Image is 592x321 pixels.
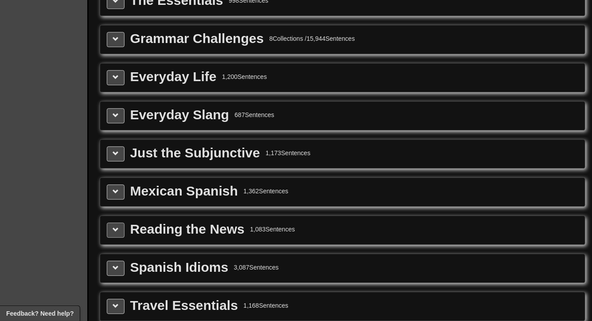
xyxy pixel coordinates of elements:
div: 1,200 Sentences [222,72,267,81]
div: 1,083 Sentences [250,225,295,234]
div: Everyday Life [130,70,217,83]
div: Mexican Spanish [130,184,238,198]
div: 1,168 Sentences [244,301,288,310]
div: Travel Essentials [130,299,238,312]
div: 687 Sentences [234,110,274,119]
div: 3,087 Sentences [234,263,279,272]
div: Spanish Idioms [130,261,229,274]
div: Just the Subjunctive [130,146,260,160]
div: 1,362 Sentences [243,187,288,196]
div: Reading the News [130,223,245,236]
div: Everyday Slang [130,108,229,121]
div: Grammar Challenges [130,32,264,45]
span: Open feedback widget [6,309,74,318]
div: 8 Collections / 15,944 Sentences [269,34,355,43]
div: 1,173 Sentences [265,149,310,157]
